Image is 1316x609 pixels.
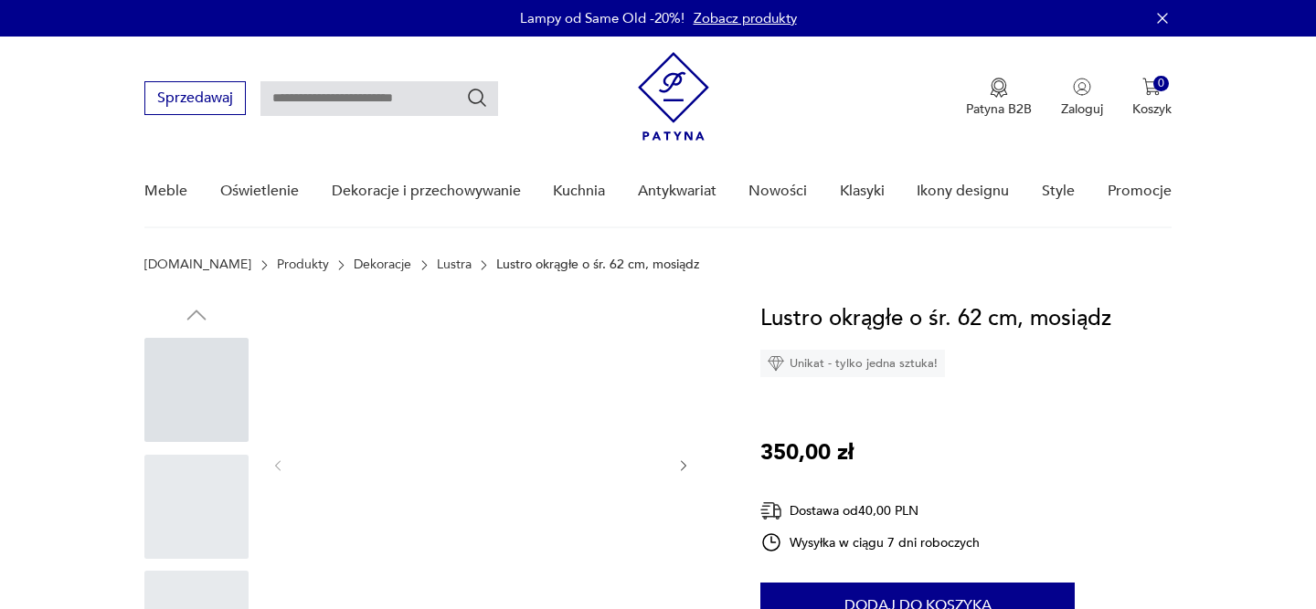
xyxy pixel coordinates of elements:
[466,87,488,109] button: Szukaj
[840,156,885,226] a: Klasyki
[638,156,716,226] a: Antykwariat
[1132,100,1172,118] p: Koszyk
[1153,76,1169,91] div: 0
[760,436,854,470] p: 350,00 zł
[760,499,782,522] img: Ikona dostawy
[966,100,1032,118] p: Patyna B2B
[760,531,980,553] div: Wysyłka w ciągu 7 dni roboczych
[1142,78,1161,96] img: Ikona koszyka
[1132,78,1172,118] button: 0Koszyk
[144,257,251,272] a: [DOMAIN_NAME]
[990,78,1008,98] img: Ikona medalu
[768,355,784,372] img: Ikona diamentu
[917,156,1009,226] a: Ikony designu
[748,156,807,226] a: Nowości
[1061,100,1103,118] p: Zaloguj
[277,257,329,272] a: Produkty
[144,156,187,226] a: Meble
[638,52,709,141] img: Patyna - sklep z meblami i dekoracjami vintage
[332,156,521,226] a: Dekoracje i przechowywanie
[760,350,945,377] div: Unikat - tylko jedna sztuka!
[144,93,246,106] a: Sprzedawaj
[1042,156,1075,226] a: Style
[437,257,472,272] a: Lustra
[760,499,980,522] div: Dostawa od 40,00 PLN
[553,156,605,226] a: Kuchnia
[354,257,411,272] a: Dekoracje
[694,9,797,27] a: Zobacz produkty
[1073,78,1091,96] img: Ikonka użytkownika
[966,78,1032,118] a: Ikona medaluPatyna B2B
[1061,78,1103,118] button: Zaloguj
[144,81,246,115] button: Sprzedawaj
[760,301,1111,336] h1: Lustro okrągłe o śr. 62 cm, mosiądz
[520,9,685,27] p: Lampy od Same Old -20%!
[220,156,299,226] a: Oświetlenie
[496,257,699,272] p: Lustro okrągłe o śr. 62 cm, mosiądz
[966,78,1032,118] button: Patyna B2B
[1108,156,1172,226] a: Promocje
